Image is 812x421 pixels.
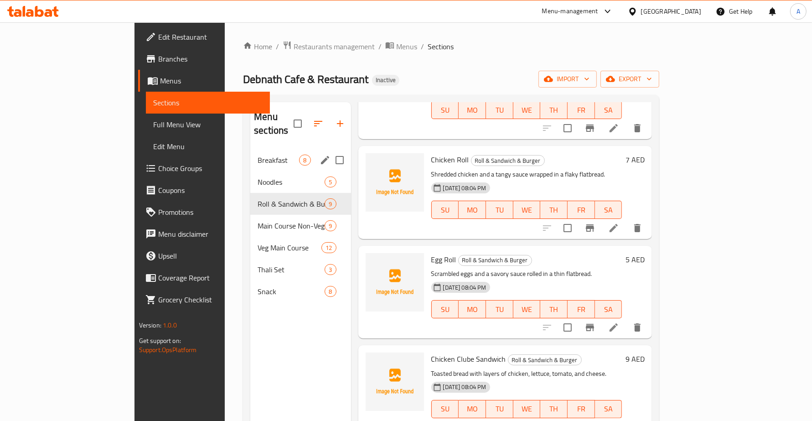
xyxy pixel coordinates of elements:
[258,220,325,231] span: Main Course Non-Veg
[431,253,456,266] span: Egg Roll
[486,300,513,318] button: TU
[571,402,591,416] span: FR
[158,163,263,174] span: Choice Groups
[626,253,645,266] h6: 5 AED
[158,185,263,196] span: Coupons
[517,303,537,316] span: WE
[258,242,321,253] span: Veg Main Course
[385,41,417,52] a: Menus
[258,198,325,209] div: Roll & Sandwich & Burger
[431,368,622,379] p: Toasted bread with layers of chicken, lettuce, tomato, and cheese.
[440,383,490,391] span: [DATE] 08:04 PM
[250,215,351,237] div: Main Course Non-Veg9
[544,203,564,217] span: TH
[508,355,581,365] span: Roll & Sandwich & Burger
[378,41,382,52] li: /
[462,203,482,217] span: MO
[568,400,595,418] button: FR
[163,319,177,331] span: 1.0.0
[540,400,568,418] button: TH
[435,402,455,416] span: SU
[462,402,482,416] span: MO
[796,6,800,16] span: A
[558,119,577,138] span: Select to update
[544,303,564,316] span: TH
[146,135,270,157] a: Edit Menu
[517,104,537,117] span: WE
[608,223,619,234] a: Edit menu item
[322,244,336,252] span: 12
[540,101,568,119] button: TH
[294,41,375,52] span: Restaurants management
[558,218,577,238] span: Select to update
[250,146,351,306] nav: Menu sections
[325,220,336,231] div: items
[153,119,263,130] span: Full Menu View
[599,203,619,217] span: SA
[459,400,486,418] button: MO
[626,353,645,365] h6: 9 AED
[490,303,510,316] span: TU
[595,101,622,119] button: SA
[626,117,648,139] button: delete
[325,200,336,208] span: 9
[431,153,469,166] span: Chicken Roll
[600,71,659,88] button: export
[486,400,513,418] button: TU
[599,104,619,117] span: SA
[431,352,506,366] span: Chicken Clube Sandwich
[428,41,454,52] span: Sections
[158,53,263,64] span: Branches
[471,156,544,166] span: Roll & Sandwich & Burger
[571,303,591,316] span: FR
[138,48,270,70] a: Branches
[431,268,622,280] p: Scrambled eggs and a savory sauce rolled in a thin flatbread.
[435,104,455,117] span: SU
[608,73,652,85] span: export
[158,272,263,283] span: Coverage Report
[243,69,368,89] span: Debnath Cafe & Restaurant
[513,300,541,318] button: WE
[160,75,263,86] span: Menus
[459,255,532,265] span: Roll & Sandwich & Burger
[544,104,564,117] span: TH
[372,76,399,84] span: Inactive
[458,255,532,266] div: Roll & Sandwich & Burger
[325,177,336,187] div: items
[513,400,541,418] button: WE
[158,31,263,42] span: Edit Restaurant
[138,179,270,201] a: Coupons
[250,281,351,302] div: Snack8
[538,71,597,88] button: import
[138,70,270,92] a: Menus
[486,101,513,119] button: TU
[568,300,595,318] button: FR
[579,117,601,139] button: Branch-specific-item
[250,193,351,215] div: Roll & Sandwich & Burger9
[626,153,645,166] h6: 7 AED
[431,400,459,418] button: SU
[459,300,486,318] button: MO
[571,203,591,217] span: FR
[608,322,619,333] a: Edit menu item
[595,400,622,418] button: SA
[440,184,490,192] span: [DATE] 08:04 PM
[325,265,336,274] span: 3
[138,26,270,48] a: Edit Restaurant
[321,242,336,253] div: items
[641,6,701,16] div: [GEOGRAPHIC_DATA]
[626,317,648,338] button: delete
[138,245,270,267] a: Upsell
[459,201,486,219] button: MO
[158,250,263,261] span: Upsell
[462,303,482,316] span: MO
[138,267,270,289] a: Coverage Report
[366,353,424,411] img: Chicken Clube Sandwich
[440,283,490,292] span: [DATE] 08:04 PM
[138,223,270,245] a: Menu disclaimer
[517,402,537,416] span: WE
[513,101,541,119] button: WE
[544,402,564,416] span: TH
[421,41,424,52] li: /
[431,101,459,119] button: SU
